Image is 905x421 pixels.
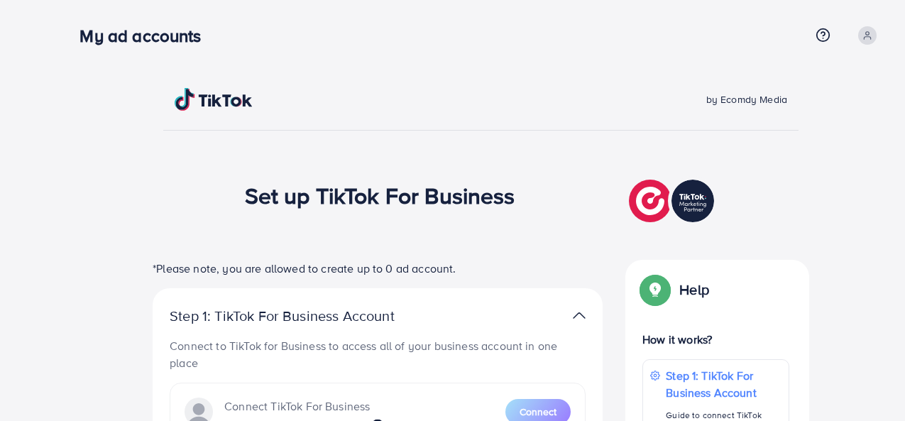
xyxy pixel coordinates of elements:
[642,331,789,348] p: How it works?
[245,182,515,209] h1: Set up TikTok For Business
[642,277,668,302] img: Popup guide
[629,176,718,226] img: TikTok partner
[706,92,787,106] span: by Ecomdy Media
[79,26,212,46] h3: My ad accounts
[175,88,253,111] img: TikTok
[573,305,586,326] img: TikTok partner
[666,367,781,401] p: Step 1: TikTok For Business Account
[170,307,439,324] p: Step 1: TikTok For Business Account
[679,281,709,298] p: Help
[153,260,603,277] p: *Please note, you are allowed to create up to 0 ad account.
